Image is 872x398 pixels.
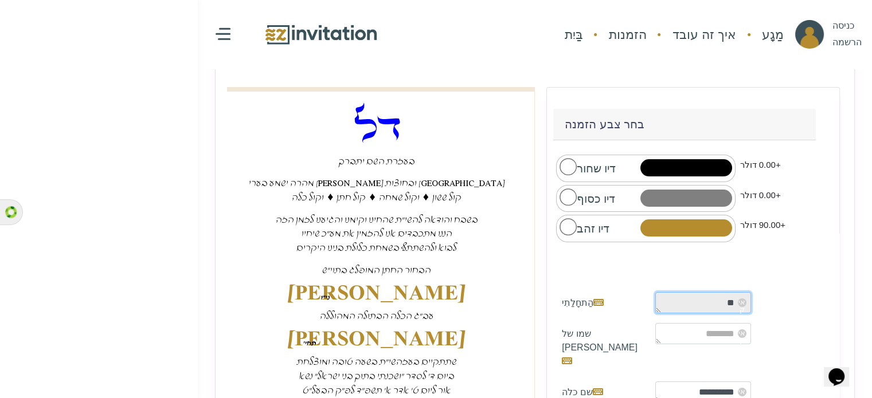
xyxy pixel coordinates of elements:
[276,214,478,226] text: ‏בשבח והודאה להשי"ת שהחינו וקימנו והגיענו לזמן הזה‏
[738,298,745,321] font: איקס
[577,192,616,204] font: דיו כסוף
[560,188,576,205] input: דיו כסוף
[608,27,646,42] font: הזמנות
[832,21,854,30] font: כניסה
[302,228,452,240] text: ‏הננו מתכבדים אנו להזמין את מע"כ שיחיו‏
[287,279,466,305] text: ‏[PERSON_NAME]‏
[666,19,741,50] a: איך זה עובד
[299,371,455,383] text: ‏ביום ד' לסדר "ושכנתי בתוך בני ישראל" נשא‏
[560,218,576,235] input: דיו זהב
[603,19,652,50] a: הזמנות
[564,27,582,42] font: בַּיִת
[296,356,457,368] text: ‏שתתקיים בעזהשי"ת בשעה טובה ומוצלחת‏
[292,192,462,204] text: ‏קול ששון ♦ וקול שמחה ♦ קול חתן ♦ וקול כלה‏
[558,19,588,50] a: בַּיִת
[577,162,616,175] font: דיו שחור
[321,293,330,301] text: ‏ני"ו‏
[740,220,785,230] font: +90.00 דולר
[756,19,789,50] a: מַגָע
[322,265,431,277] text: ‏הבחור החתן המופלג בתוי"ש‏
[824,352,861,387] iframe: ווידג'ט צ'אט
[565,118,644,131] font: בחר צבע הזמנה
[577,222,610,235] font: דיו זהב
[762,27,784,42] font: מַגָע
[740,160,780,170] font: +0.00 דולר
[353,101,401,157] text: ‏דל‏
[303,385,451,397] text: ‏אור ליום ט' אדר א' תשפ"ד לפ"ק הבעל"ט‏
[562,387,592,397] font: שם כלה
[672,27,736,42] font: איך זה עובד
[338,156,415,168] text: ‏בעזרת השם יתברך‏
[795,20,824,49] img: ico_account.png
[320,310,434,321] text: ‏עב"ג הכלה הבתולה המהוללה‏
[264,22,378,47] img: logo.png
[738,329,745,352] font: איקס
[562,298,593,308] font: הַתחָלַתִי
[249,178,505,188] text: ‏מהרה ישמע בערי [PERSON_NAME] ובחוצות [GEOGRAPHIC_DATA]‏
[296,242,457,254] text: ‏לבוא ולהשתתף בשמחת כלולת בנינו היקרים‏
[287,325,466,351] text: ‏[PERSON_NAME]‏
[560,158,576,175] input: דיו שחור
[740,190,780,200] font: +0.00 דולר
[562,329,638,352] font: שמו של [PERSON_NAME]
[303,339,316,347] text: ‏תחי'‏
[832,37,862,47] font: הרשמה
